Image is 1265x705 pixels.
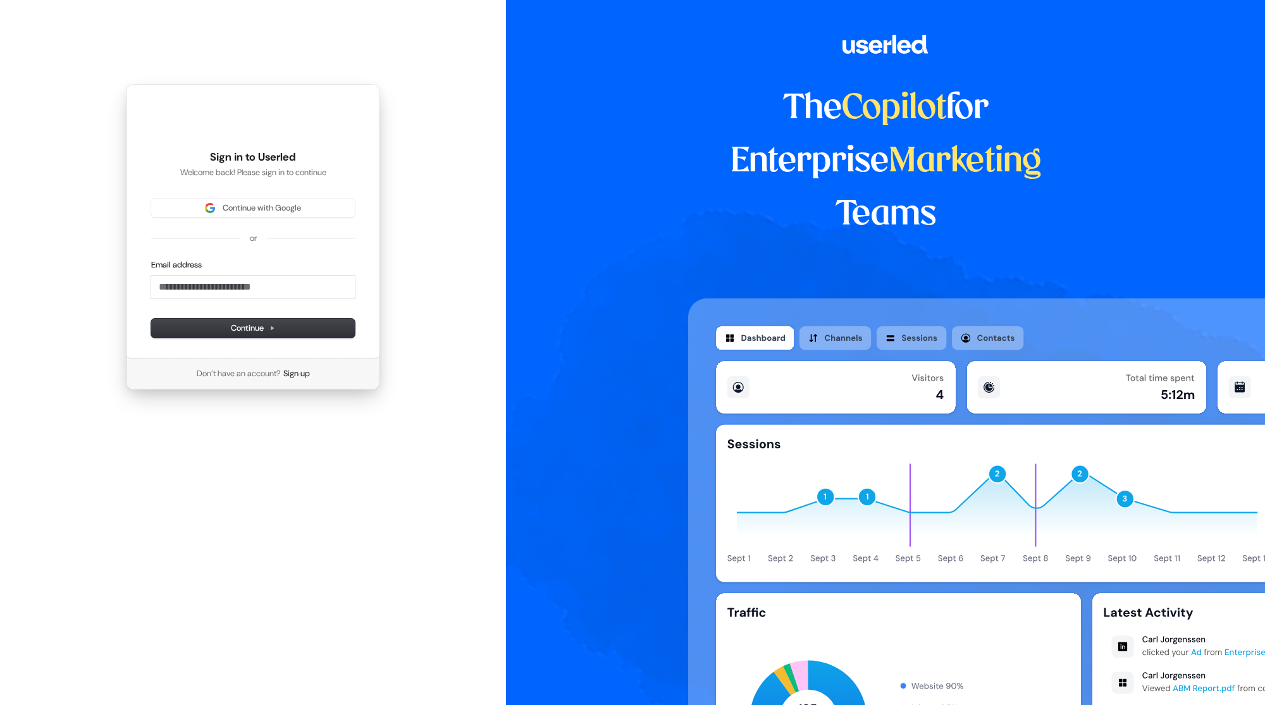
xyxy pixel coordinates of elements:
span: Don’t have an account? [197,368,281,379]
span: Continue [231,322,275,334]
h1: Sign in to Userled [151,150,355,165]
span: Continue with Google [223,202,301,214]
button: Sign in with GoogleContinue with Google [151,199,355,218]
p: or [250,233,257,244]
span: Copilot [842,92,946,125]
img: Sign in with Google [205,203,215,213]
span: Marketing [889,145,1042,178]
a: Sign up [283,368,310,379]
label: Email address [151,259,202,271]
button: Continue [151,319,355,338]
p: Welcome back! Please sign in to continue [151,167,355,178]
h1: The for Enterprise Teams [688,82,1083,242]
